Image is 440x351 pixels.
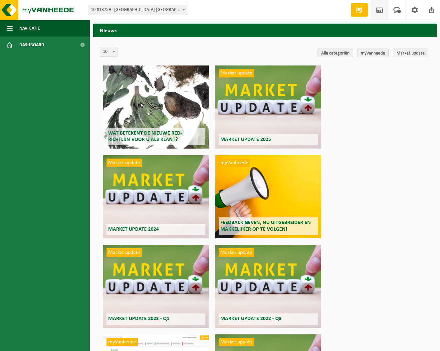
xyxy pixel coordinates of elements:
[393,49,428,57] a: Market update
[220,220,311,232] span: Feedback geven, nu uitgebreider en makkelijker op te volgen!
[215,65,321,149] a: Market update Market update 2025
[107,338,138,346] span: myVanheede
[219,159,250,167] span: myVanheede
[100,47,117,57] span: 10
[107,248,142,257] span: Market update
[19,37,44,53] span: Dashboard
[19,20,40,37] span: Navigatie
[215,245,321,328] a: Market update Market update 2022 - Q3
[107,159,142,167] span: Market update
[220,137,271,142] span: Market update 2025
[108,131,182,142] span: Wat betekent de nieuwe RED-richtlijn voor u als klant?
[103,155,209,238] a: Market update Market update 2024
[220,316,282,321] span: Market update 2022 - Q3
[318,49,353,57] a: Alle categoriën
[88,5,187,15] span: 10-813759 - MUYLLE-GADEYNE BV - GELUWE
[103,65,209,149] a: Wat betekent de nieuwe RED-richtlijn voor u als klant?
[219,69,254,77] span: Market update
[108,227,159,232] span: Market update 2024
[103,245,209,328] a: Market update Market update 2023 - Q1
[215,155,321,238] a: myVanheede Feedback geven, nu uitgebreider en makkelijker op te volgen!
[357,49,389,57] a: myVanheede
[219,338,254,346] span: Market update
[93,24,437,37] h2: Nieuws
[108,316,169,321] span: Market update 2023 - Q1
[219,248,254,257] span: Market update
